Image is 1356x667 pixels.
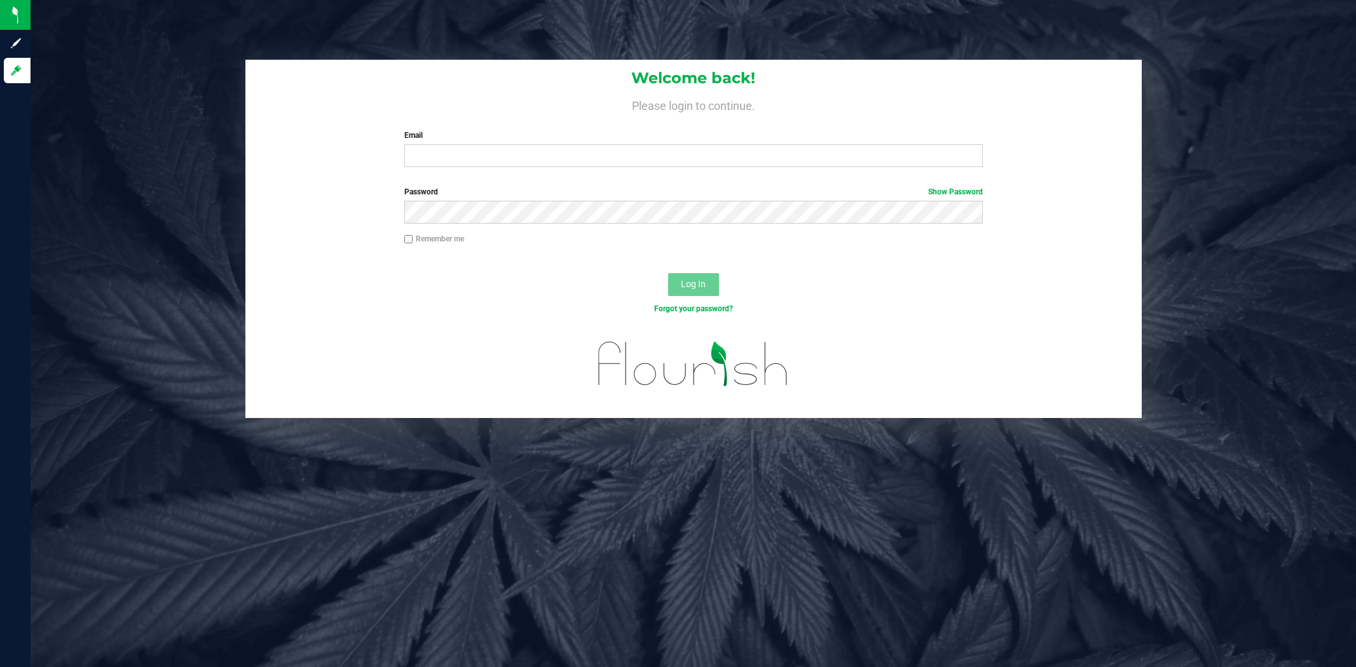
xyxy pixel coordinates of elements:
[654,304,733,313] a: Forgot your password?
[404,235,413,244] input: Remember me
[581,328,805,400] img: flourish_logo.svg
[10,64,22,77] inline-svg: Log in
[928,187,983,196] a: Show Password
[668,273,719,296] button: Log In
[681,279,706,289] span: Log In
[404,187,438,196] span: Password
[404,130,983,141] label: Email
[10,37,22,50] inline-svg: Sign up
[245,97,1142,112] h4: Please login to continue.
[404,233,464,245] label: Remember me
[245,70,1142,86] h1: Welcome back!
